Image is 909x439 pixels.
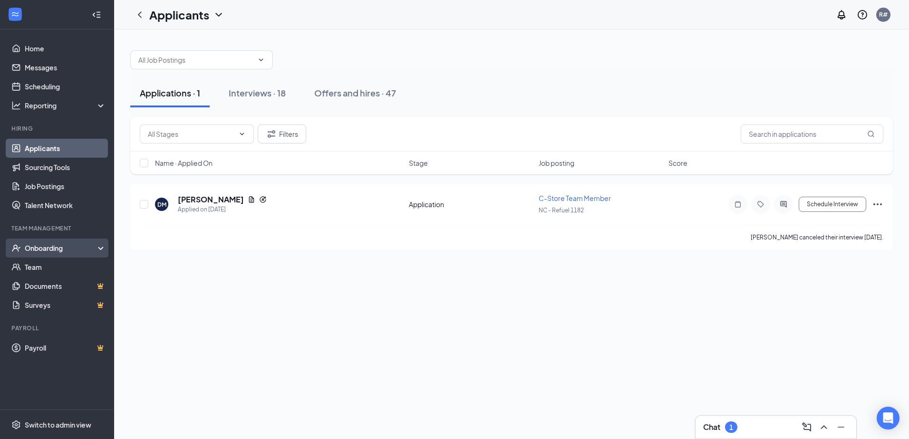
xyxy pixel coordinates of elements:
[259,196,267,203] svg: Reapply
[10,10,20,19] svg: WorkstreamLogo
[835,421,847,433] svg: Minimize
[25,277,106,296] a: DocumentsCrown
[25,177,106,196] a: Job Postings
[238,130,246,138] svg: ChevronDown
[833,420,849,435] button: Minimize
[92,10,101,19] svg: Collapse
[25,77,106,96] a: Scheduling
[25,243,98,253] div: Onboarding
[732,200,744,208] svg: Note
[25,258,106,277] a: Team
[729,423,733,431] div: 1
[25,101,106,110] div: Reporting
[258,124,306,143] button: Filter Filters
[799,420,814,435] button: ComposeMessage
[266,128,277,140] svg: Filter
[25,196,106,215] a: Talent Network
[25,158,106,177] a: Sourcing Tools
[213,9,224,20] svg: ChevronDown
[134,9,145,20] svg: ChevronLeft
[741,124,883,143] input: Search in applications
[11,124,104,133] div: Hiring
[801,421,812,433] svg: ComposeMessage
[140,87,200,99] div: Applications · 1
[257,56,265,64] svg: ChevronDown
[539,158,574,168] span: Job posting
[539,194,611,202] span: C-Store Team Member
[25,58,106,77] a: Messages
[818,421,830,433] svg: ChevronUp
[879,10,888,19] div: R#
[799,197,866,212] button: Schedule Interview
[25,338,106,357] a: PayrollCrown
[157,200,166,209] div: DM
[25,420,91,429] div: Switch to admin view
[751,233,883,242] div: [PERSON_NAME] canceled their interview [DATE].
[138,55,253,65] input: All Job Postings
[149,7,209,23] h1: Applicants
[778,200,789,208] svg: ActiveChat
[11,324,104,332] div: Payroll
[668,158,687,168] span: Score
[229,87,286,99] div: Interviews · 18
[872,199,883,210] svg: Ellipses
[409,200,533,209] div: Application
[25,39,106,58] a: Home
[11,243,21,253] svg: UserCheck
[178,205,267,214] div: Applied on [DATE]
[857,9,868,20] svg: QuestionInfo
[178,194,244,205] h5: [PERSON_NAME]
[877,407,899,429] div: Open Intercom Messenger
[11,420,21,429] svg: Settings
[25,296,106,315] a: SurveysCrown
[816,420,832,435] button: ChevronUp
[836,9,847,20] svg: Notifications
[314,87,396,99] div: Offers and hires · 47
[755,200,766,208] svg: Tag
[409,158,428,168] span: Stage
[703,422,720,432] h3: Chat
[155,158,213,168] span: Name · Applied On
[148,129,234,139] input: All Stages
[25,139,106,158] a: Applicants
[539,207,584,214] span: NC - Refuel 1182
[11,224,104,232] div: Team Management
[867,130,875,138] svg: MagnifyingGlass
[248,196,255,203] svg: Document
[11,101,21,110] svg: Analysis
